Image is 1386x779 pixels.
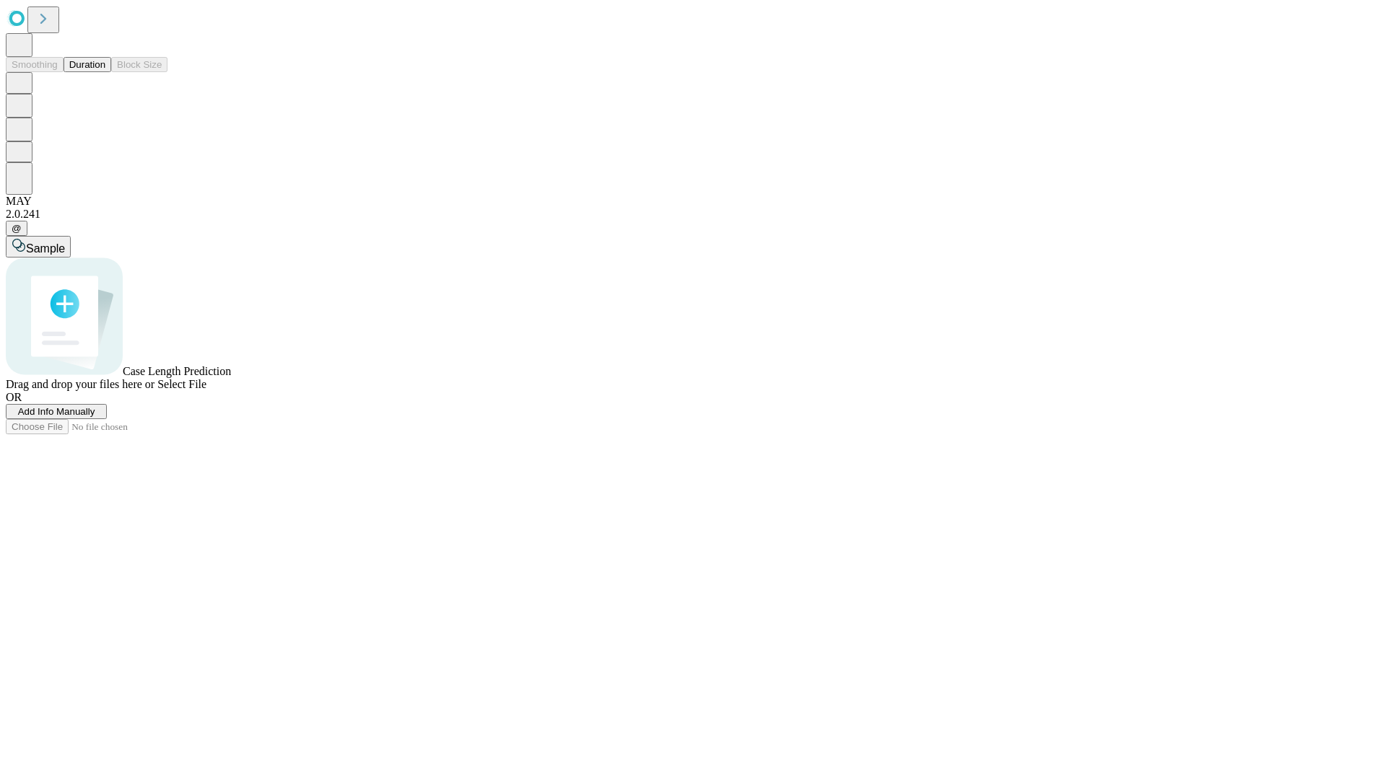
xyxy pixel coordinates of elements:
[6,404,107,419] button: Add Info Manually
[111,57,167,72] button: Block Size
[26,242,65,255] span: Sample
[18,406,95,417] span: Add Info Manually
[123,365,231,377] span: Case Length Prediction
[157,378,206,390] span: Select File
[64,57,111,72] button: Duration
[12,223,22,234] span: @
[6,208,1380,221] div: 2.0.241
[6,195,1380,208] div: MAY
[6,391,22,403] span: OR
[6,378,154,390] span: Drag and drop your files here or
[6,57,64,72] button: Smoothing
[6,236,71,258] button: Sample
[6,221,27,236] button: @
